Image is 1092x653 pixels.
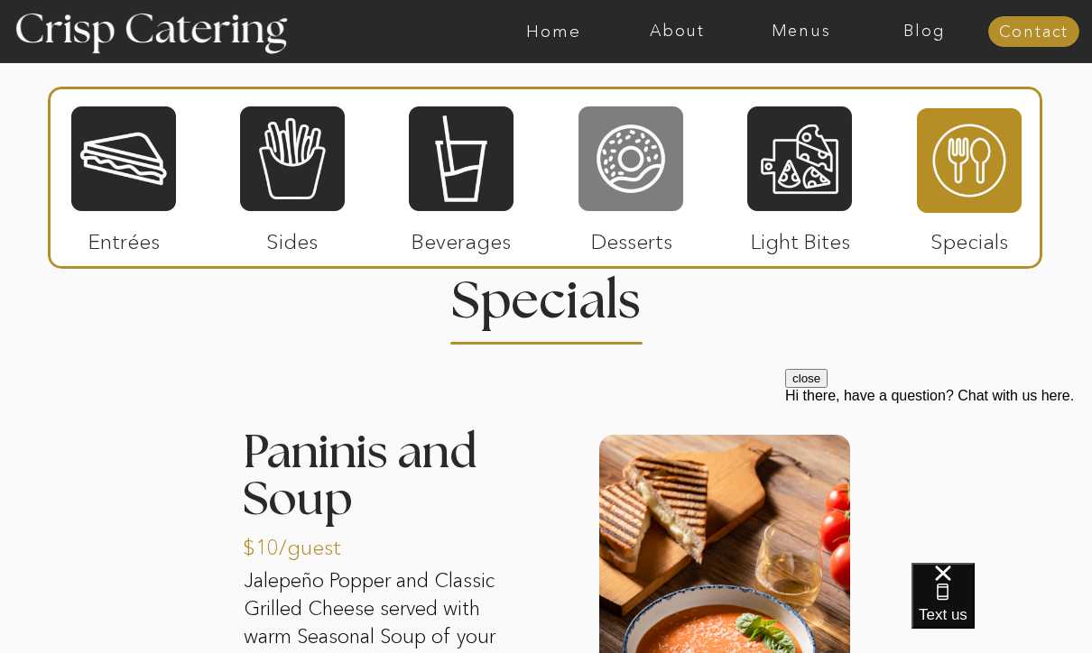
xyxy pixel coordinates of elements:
p: Beverages [401,211,521,263]
iframe: podium webchat widget bubble [912,563,1092,653]
h2: Specials [420,276,672,311]
p: $10/guest [243,517,363,569]
a: Menus [739,23,863,41]
a: Blog [863,23,986,41]
p: Sides [232,211,352,263]
a: About [615,23,739,41]
p: Specials [909,211,1029,263]
a: Home [492,23,615,41]
p: Light Bites [740,211,860,263]
a: Contact [988,23,1079,41]
p: Desserts [571,211,691,263]
h3: Paninis and Soup [243,429,527,573]
iframe: podium webchat widget prompt [785,369,1092,585]
p: Entrées [64,211,184,263]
